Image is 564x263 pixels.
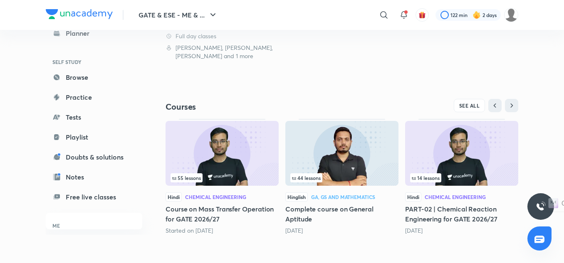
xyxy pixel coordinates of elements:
a: Company Logo [46,9,113,21]
span: Hindi [166,192,182,202]
div: infocontainer [290,173,393,182]
h5: Course on Mass Transfer Operation for GATE 2026/27 [166,204,279,224]
div: infosection [171,173,274,182]
div: GA, GS and Mathematics [311,194,375,199]
button: GATE & ESE - ME & ... [134,7,223,23]
img: Company Logo [46,9,113,19]
div: infosection [290,173,393,182]
div: infocontainer [410,173,513,182]
div: Complete course on General Aptitude [285,119,398,234]
div: 8 days ago [285,226,398,235]
div: Full day classes [166,32,279,40]
div: left [410,173,513,182]
div: left [290,173,393,182]
a: Browse [46,69,142,86]
div: left [171,173,274,182]
a: Practice [46,89,142,106]
div: 9 days ago [405,226,518,235]
div: Course on Mass Transfer Operation for GATE 2026/27 [166,119,279,234]
span: 14 lessons [412,175,440,180]
span: Hindi [405,192,421,202]
img: yash Singh [504,8,518,22]
a: Playlist [46,129,142,145]
img: ttu [536,202,546,211]
a: Tests [46,109,142,125]
div: Chemical Engineering [425,194,486,199]
a: Free live classes [46,189,142,205]
div: Chemical Engineering [185,194,246,199]
a: Doubts & solutions [46,149,142,165]
span: 44 lessons [292,175,321,180]
button: SEE ALL [454,99,485,112]
a: Notes [46,169,142,185]
h5: Complete course on General Aptitude [285,204,398,224]
h4: Courses [166,101,342,112]
a: Planner [46,25,142,42]
div: Started on Jul 24 [166,226,279,235]
button: avatar [416,8,429,22]
img: streak [472,11,481,19]
img: Thumbnail [285,121,398,186]
img: Thumbnail [405,121,518,186]
span: Hinglish [285,192,308,202]
img: Thumbnail [166,121,279,186]
h6: ME [46,219,142,233]
div: Devendra Poonia, Ankur Bansal, Aman Raj and 1 more [166,44,279,60]
div: infocontainer [171,173,274,182]
h6: SELF STUDY [46,55,142,69]
h5: PART-02 | Chemical Reaction Engineering for GATE 2026/27 [405,204,518,224]
span: 55 lessons [172,175,201,180]
img: avatar [418,11,426,19]
div: PART-02 | Chemical Reaction Engineering for GATE 2026/27 [405,119,518,234]
a: Enrollments [46,233,142,249]
span: SEE ALL [459,103,480,108]
div: infosection [410,173,513,182]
